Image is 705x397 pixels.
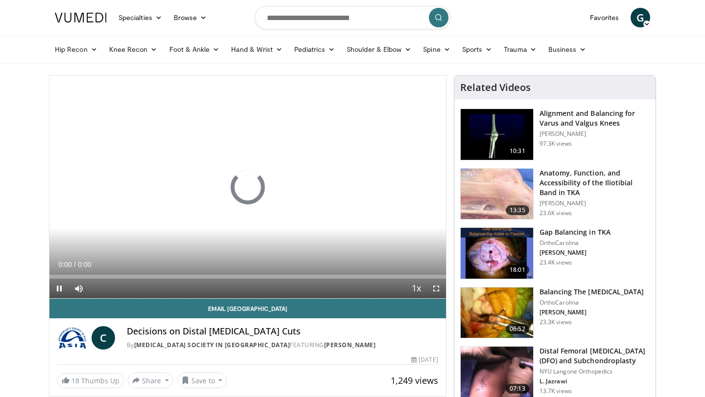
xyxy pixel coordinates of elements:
[92,326,115,350] a: C
[341,40,417,59] a: Shoulder & Elbow
[506,205,529,215] span: 13:35
[49,279,69,298] button: Pause
[411,355,438,364] div: [DATE]
[407,279,426,298] button: Playback Rate
[55,13,107,22] img: VuMedi Logo
[168,8,213,27] a: Browse
[58,261,71,268] span: 0:00
[540,377,650,385] p: L. Jazrawi
[540,318,572,326] p: 23.3K views
[461,228,533,279] img: 243629_0004_1.png.150x105_q85_crop-smart_upscale.jpg
[540,130,650,138] p: [PERSON_NAME]
[460,168,650,220] a: 13:35 Anatomy, Function, and Accessibility of the Iliotibial Band in TKA [PERSON_NAME] 23.6K views
[57,326,88,350] img: Arthroplasty Society in Asia
[426,279,446,298] button: Fullscreen
[164,40,226,59] a: Foot & Ankle
[540,368,650,375] p: NYU Langone Orthopedics
[540,168,650,198] h3: Anatomy, Function, and Accessibility of the Iliotibial Band in TKA
[57,373,124,388] a: 18 Thumbs Up
[74,261,76,268] span: /
[417,40,456,59] a: Spine
[461,109,533,160] img: 38523_0000_3.png.150x105_q85_crop-smart_upscale.jpg
[540,209,572,217] p: 23.6K views
[540,387,572,395] p: 13.7K views
[461,169,533,220] img: 38616_0000_3.png.150x105_q85_crop-smart_upscale.jpg
[177,373,227,388] button: Save to
[498,40,542,59] a: Trauma
[506,324,529,334] span: 06:52
[391,375,438,386] span: 1,249 views
[71,376,79,385] span: 18
[506,265,529,275] span: 18:01
[49,40,103,59] a: Hip Recon
[78,261,91,268] span: 0:00
[127,341,438,350] div: By FEATURING
[540,227,611,237] h3: Gap Balancing in TKA
[631,8,650,27] a: G
[540,346,650,366] h3: Distal Femoral [MEDICAL_DATA] (DFO) and Subchondroplasty
[460,82,531,93] h4: Related Videos
[324,341,376,349] a: [PERSON_NAME]
[540,239,611,247] p: OrthoCarolina
[225,40,288,59] a: Hand & Wrist
[461,287,533,338] img: 275545_0002_1.png.150x105_q85_crop-smart_upscale.jpg
[103,40,164,59] a: Knee Recon
[128,373,173,388] button: Share
[540,309,644,316] p: [PERSON_NAME]
[506,384,529,394] span: 07:13
[69,279,89,298] button: Mute
[540,109,650,128] h3: Alignment and Balancing for Varus and Valgus Knees
[540,259,572,266] p: 23.4K views
[127,326,438,337] h4: Decisions on Distal [MEDICAL_DATA] Cuts
[49,275,446,279] div: Progress Bar
[540,140,572,148] p: 97.3K views
[49,299,446,318] a: Email [GEOGRAPHIC_DATA]
[460,287,650,339] a: 06:52 Balancing The [MEDICAL_DATA] OrthoCarolina [PERSON_NAME] 23.3K views
[542,40,592,59] a: Business
[288,40,341,59] a: Pediatrics
[460,227,650,279] a: 18:01 Gap Balancing in TKA OrthoCarolina [PERSON_NAME] 23.4K views
[456,40,498,59] a: Sports
[540,287,644,297] h3: Balancing The [MEDICAL_DATA]
[49,76,446,299] video-js: Video Player
[540,299,644,307] p: OrthoCarolina
[460,109,650,160] a: 10:31 Alignment and Balancing for Varus and Valgus Knees [PERSON_NAME] 97.3K views
[540,199,650,207] p: [PERSON_NAME]
[134,341,290,349] a: [MEDICAL_DATA] Society in [GEOGRAPHIC_DATA]
[113,8,168,27] a: Specialties
[506,146,529,156] span: 10:31
[540,249,611,257] p: [PERSON_NAME]
[255,6,450,29] input: Search topics, interventions
[584,8,625,27] a: Favorites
